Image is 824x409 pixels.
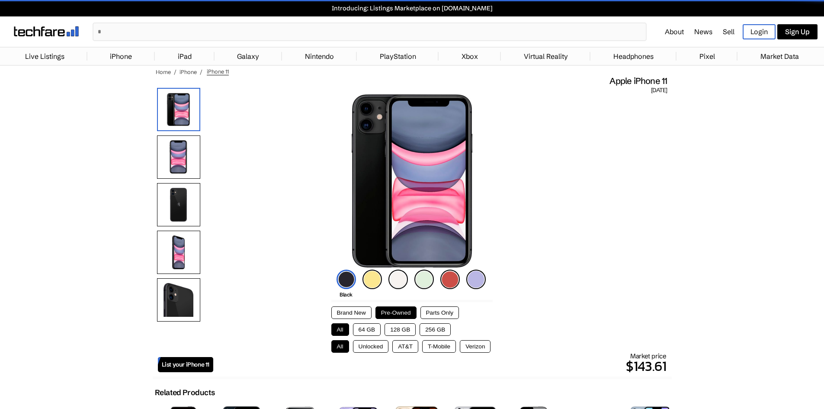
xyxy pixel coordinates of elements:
[233,48,263,65] a: Galaxy
[213,352,667,377] div: Market price
[420,306,459,319] button: Parts Only
[340,291,353,298] span: Black
[388,270,408,289] img: white-icon
[460,340,491,353] button: Verizon
[157,135,200,179] img: Front
[21,48,69,65] a: Live Listings
[174,68,176,75] span: /
[173,48,196,65] a: iPad
[651,87,667,94] span: [DATE]
[375,306,417,319] button: Pre-Owned
[353,340,389,353] button: Unlocked
[157,231,200,274] img: Side
[106,48,136,65] a: iPhone
[743,24,776,39] a: Login
[337,270,356,289] img: black-icon
[440,270,460,289] img: product-red-icon
[331,340,349,353] button: All
[519,48,572,65] a: Virtual Reality
[207,68,229,75] span: iPhone 11
[158,357,213,372] a: List your iPhone 11
[155,388,215,397] h2: Related Products
[385,323,416,336] button: 128 GB
[723,27,734,36] a: Sell
[694,27,712,36] a: News
[157,183,200,226] img: Rear
[392,340,418,353] button: AT&T
[362,270,382,289] img: yellow-icon
[695,48,719,65] a: Pixel
[466,270,486,289] img: purple-icon
[777,24,818,39] a: Sign Up
[157,88,200,131] img: iPhone 11
[414,270,434,289] img: green-icon
[420,323,451,336] button: 256 GB
[14,26,79,36] img: techfare logo
[331,306,372,319] button: Brand New
[180,68,197,75] a: iPhone
[609,75,667,87] span: Apple iPhone 11
[301,48,338,65] a: Nintendo
[157,278,200,322] img: Camera
[422,340,456,353] button: T-Mobile
[213,356,667,377] p: $143.61
[353,323,381,336] button: 64 GB
[200,68,202,75] span: /
[156,68,171,75] a: Home
[331,323,349,336] button: All
[375,48,420,65] a: PlayStation
[609,48,658,65] a: Headphones
[457,48,482,65] a: Xbox
[352,94,472,267] img: iPhone 11
[665,27,684,36] a: About
[162,361,209,368] span: List your iPhone 11
[756,48,803,65] a: Market Data
[4,4,820,12] a: Introducing: Listings Marketplace on [DOMAIN_NAME]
